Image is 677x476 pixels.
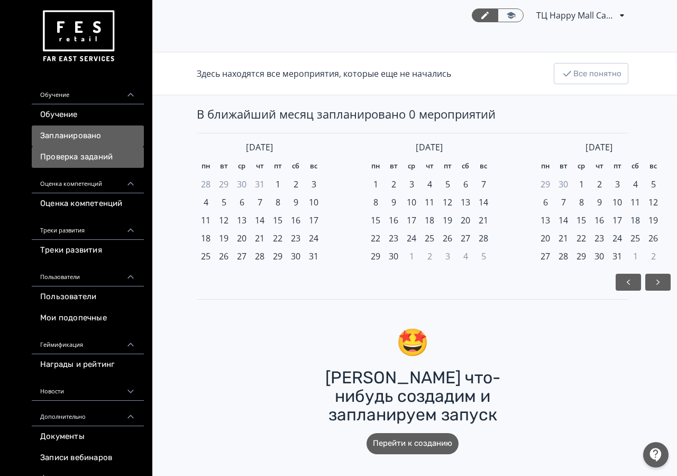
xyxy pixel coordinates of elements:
[291,250,300,263] span: 30
[273,232,282,245] span: 22
[258,196,262,209] span: 7
[237,214,246,227] span: 13
[219,232,228,245] span: 19
[373,178,378,191] span: 1
[612,232,622,245] span: 24
[32,261,144,286] div: Пользователи
[577,214,586,227] span: 15
[201,250,211,263] span: 25
[371,161,380,172] span: пн
[481,250,486,263] span: 5
[630,232,640,245] span: 25
[648,232,658,245] span: 26
[40,6,116,66] img: https://files.teachbase.ru/system/account/57463/logo/medium-936fc5084dd2c598f50a98b9cbe0469a.png
[310,161,317,172] span: вс
[480,161,487,172] span: вс
[256,161,264,172] span: чт
[219,178,228,191] span: 29
[461,232,470,245] span: 27
[391,196,396,209] span: 9
[396,325,429,360] div: 🤩
[292,161,299,172] span: сб
[312,178,316,191] span: 3
[632,161,639,172] span: сб
[201,214,211,227] span: 11
[407,232,416,245] span: 24
[201,232,211,245] span: 18
[597,196,602,209] span: 9
[237,250,246,263] span: 27
[612,250,622,263] span: 31
[463,178,468,191] span: 6
[561,196,566,209] span: 7
[579,196,584,209] span: 8
[32,329,144,354] div: Геймификация
[390,161,398,172] span: вт
[479,232,488,245] span: 28
[32,447,144,469] a: Записи вебинаров
[367,433,459,454] button: Перейти к созданию
[237,178,246,191] span: 30
[32,286,144,308] a: Пользователи
[389,214,398,227] span: 16
[594,214,604,227] span: 16
[409,178,414,191] span: 3
[32,240,144,261] a: Треки развития
[633,178,638,191] span: 4
[559,232,568,245] span: 21
[32,308,144,329] a: Мои подопечные
[425,214,434,227] span: 18
[462,161,469,172] span: сб
[204,196,208,209] span: 4
[32,147,144,168] a: Проверка заданий
[389,250,398,263] span: 30
[391,178,396,191] span: 2
[255,214,264,227] span: 14
[578,161,585,172] span: ср
[651,178,656,191] span: 5
[577,250,586,263] span: 29
[274,161,282,172] span: пт
[32,426,144,447] a: Документы
[371,232,380,245] span: 22
[425,232,434,245] span: 25
[32,125,144,147] a: Запланировано
[32,354,144,375] a: Награды и рейтинг
[597,178,602,191] span: 2
[197,67,451,80] div: Здесь находятся все мероприятия, которые еще не начались
[594,232,604,245] span: 23
[197,142,323,153] div: [DATE]
[554,63,628,84] button: Все понятно
[273,250,282,263] span: 29
[197,106,628,122] div: В ближайший месяц запланировано 0 мероприятий
[559,250,568,263] span: 28
[309,196,318,209] span: 10
[219,250,228,263] span: 26
[237,232,246,245] span: 20
[560,161,568,172] span: вт
[479,196,488,209] span: 14
[222,196,226,209] span: 5
[427,250,432,263] span: 2
[498,8,524,22] a: Переключиться в режим ученика
[276,178,280,191] span: 1
[461,196,470,209] span: 13
[425,196,434,209] span: 11
[32,168,144,193] div: Оценка компетенций
[255,250,264,263] span: 28
[309,214,318,227] span: 17
[407,214,416,227] span: 17
[32,401,144,426] div: Дополнительно
[202,161,210,172] span: пн
[32,214,144,240] div: Треки развития
[445,250,450,263] span: 3
[541,161,550,172] span: пн
[389,232,398,245] span: 23
[577,232,586,245] span: 22
[32,79,144,104] div: Обучение
[541,250,550,263] span: 27
[630,214,640,227] span: 18
[594,250,604,263] span: 30
[649,161,657,172] span: вс
[371,250,380,263] span: 29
